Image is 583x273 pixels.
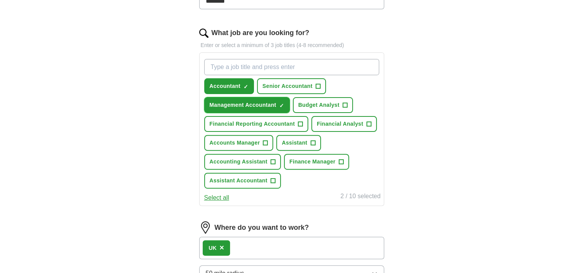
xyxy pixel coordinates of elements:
[298,101,339,109] span: Budget Analyst
[212,28,309,38] label: What job are you looking for?
[199,41,384,49] p: Enter or select a minimum of 3 job titles (4-8 recommended)
[204,173,281,189] button: Assistant Accountant
[282,139,307,147] span: Assistant
[210,82,241,90] span: Accountant
[284,154,349,170] button: Finance Manager
[317,120,363,128] span: Financial Analyst
[210,101,276,109] span: Management Accountant
[209,244,217,252] div: UK
[220,243,224,252] span: ×
[199,221,212,234] img: location.png
[210,177,267,185] span: Assistant Accountant
[257,78,326,94] button: Senior Accountant
[262,82,313,90] span: Senior Accountant
[204,97,290,113] button: Management Accountant✓
[276,135,321,151] button: Assistant
[215,222,309,233] label: Where do you want to work?
[311,116,377,132] button: Financial Analyst
[289,158,336,166] span: Finance Manager
[210,139,260,147] span: Accounts Manager
[204,193,229,202] button: Select all
[204,135,274,151] button: Accounts Manager
[293,97,353,113] button: Budget Analyst
[244,84,248,90] span: ✓
[204,78,254,94] button: Accountant✓
[210,158,267,166] span: Accounting Assistant
[204,154,281,170] button: Accounting Assistant
[199,29,208,38] img: search.png
[204,59,379,75] input: Type a job title and press enter
[210,120,295,128] span: Financial Reporting Accountant
[220,242,224,254] button: ×
[204,116,309,132] button: Financial Reporting Accountant
[279,103,284,109] span: ✓
[340,192,380,202] div: 2 / 10 selected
